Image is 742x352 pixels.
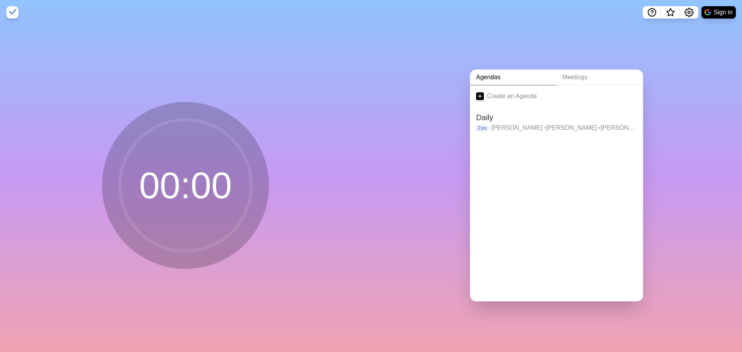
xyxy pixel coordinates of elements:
p: 21m [475,125,490,132]
h2: Daily [476,112,637,123]
img: google logo [705,9,711,15]
p: [PERSON_NAME] [PERSON_NAME] [PERSON_NAME] [PERSON_NAME] Andi Nikitas Flaviu [491,123,637,133]
button: Sign in [701,6,736,19]
button: Settings [680,6,698,19]
a: Agendas [470,70,556,85]
button: What’s new [661,6,680,19]
span: • [599,124,601,131]
span: • [544,124,546,131]
a: Meetings [556,70,643,85]
button: Help [643,6,661,19]
a: Create an Agenda [470,85,643,107]
img: timeblocks logo [6,6,19,19]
